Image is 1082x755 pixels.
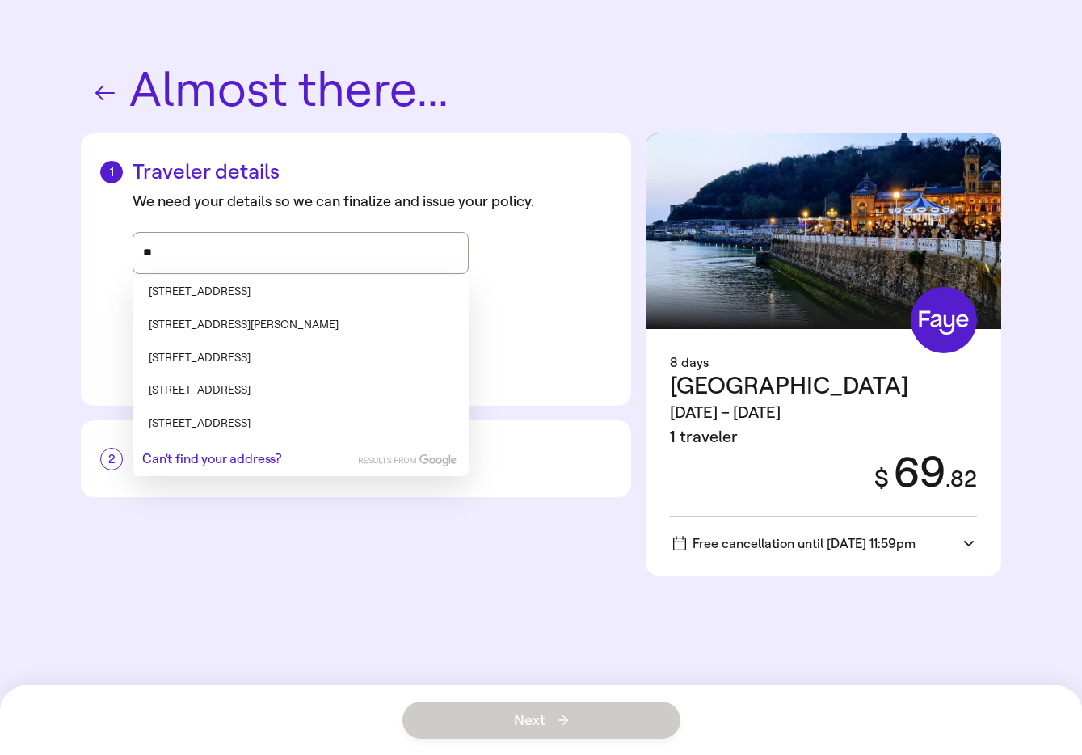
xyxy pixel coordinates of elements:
[874,464,889,493] span: $
[143,241,458,265] input: Street address, city, state
[133,191,612,213] div: We need your details so we can finalize and issue your policy.
[670,401,908,425] div: [DATE] – [DATE]
[945,466,977,492] span: . 82
[514,713,568,728] span: Next
[81,65,1001,117] h1: Almost there...
[670,372,908,400] span: [GEOGRAPHIC_DATA]
[857,449,977,496] div: 69
[133,276,469,309] li: [STREET_ADDRESS]
[673,536,916,551] span: Free cancellation until [DATE] 11:59pm
[670,425,908,449] div: 1 traveler
[133,309,469,342] li: [STREET_ADDRESS][PERSON_NAME]
[133,407,469,441] li: [STREET_ADDRESS]
[402,702,680,739] button: Next
[100,446,612,471] h2: Payment details
[142,451,281,466] button: Can't find your address?
[133,342,469,375] li: [STREET_ADDRESS]
[133,374,469,407] li: [STREET_ADDRESS]
[670,353,977,373] div: 8 days
[100,159,612,184] h2: Traveler details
